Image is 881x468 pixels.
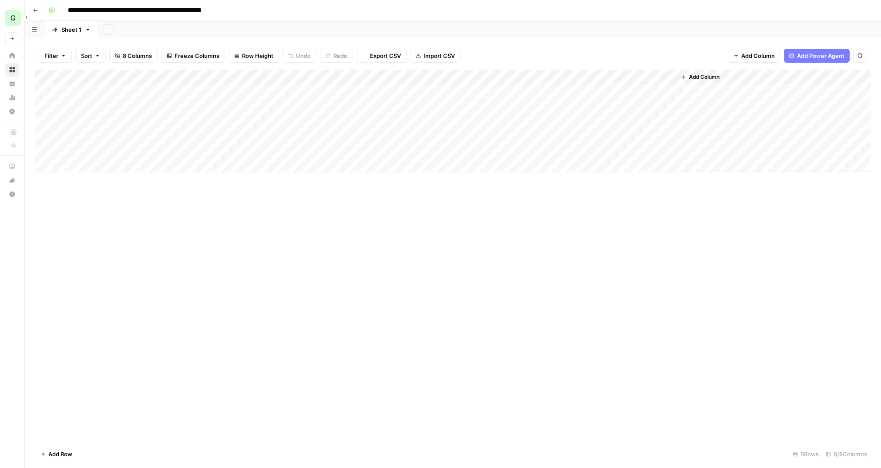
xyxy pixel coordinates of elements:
a: Sheet 1 [44,21,98,38]
div: 8/8 Columns [822,447,871,461]
span: Undo [296,51,311,60]
span: Export CSV [370,51,401,60]
span: Row Height [242,51,273,60]
div: What's new? [6,174,19,187]
button: Add Row [35,447,77,461]
button: Freeze Columns [161,49,225,63]
button: Workspace: Growth 49 [5,7,19,29]
span: Filter [44,51,58,60]
span: 8 Columns [123,51,152,60]
div: Sheet 1 [61,25,81,34]
button: Row Height [229,49,279,63]
button: What's new? [5,173,19,187]
button: Redo [320,49,353,63]
span: G [10,13,16,23]
a: AirOps Academy [5,159,19,173]
span: Redo [333,51,347,60]
a: Your Data [5,77,19,91]
button: Filter [39,49,72,63]
button: Add Column [678,71,723,83]
span: Freeze Columns [175,51,219,60]
span: Add Power Agent [797,51,844,60]
button: Help + Support [5,187,19,201]
a: Usage [5,91,19,104]
button: Export CSV [356,49,407,63]
span: Sort [81,51,92,60]
button: 8 Columns [109,49,158,63]
button: Import CSV [410,49,461,63]
button: Undo [282,49,316,63]
span: Import CSV [424,51,455,60]
a: Settings [5,104,19,118]
button: Add Power Agent [784,49,850,63]
a: Browse [5,63,19,77]
a: Home [5,49,19,63]
span: Add Column [689,73,720,81]
button: Sort [75,49,106,63]
span: Add Column [741,51,775,60]
button: Add Column [728,49,780,63]
span: Add Row [48,450,72,458]
div: 5 Rows [789,447,822,461]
